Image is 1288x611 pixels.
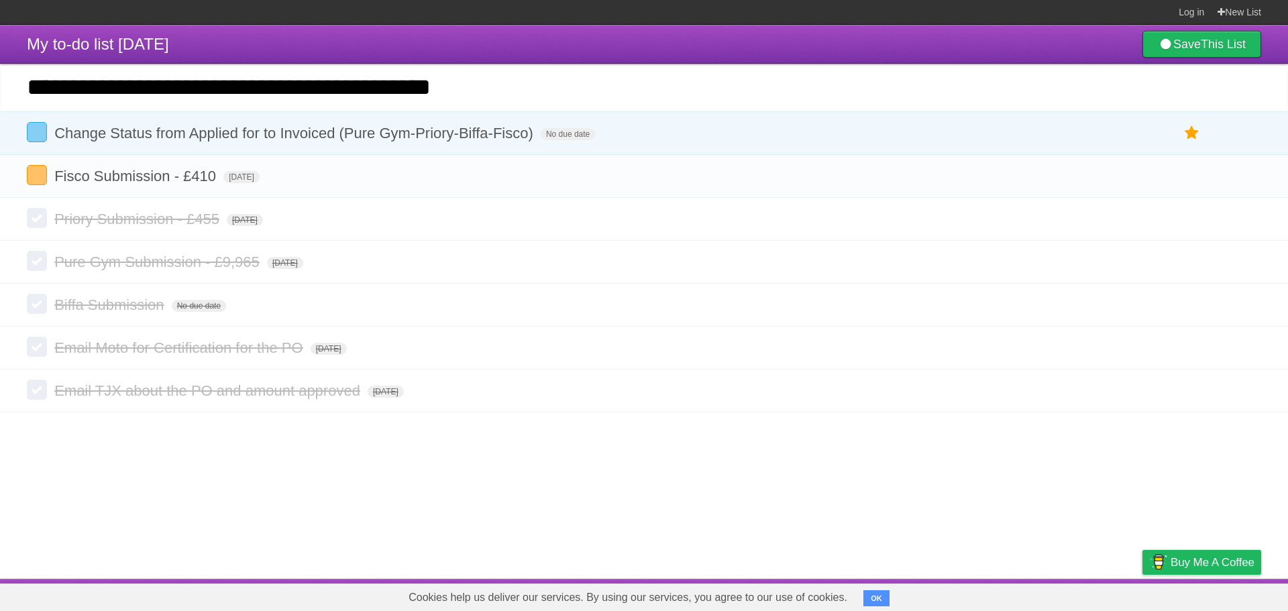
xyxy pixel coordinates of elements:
[54,382,364,399] span: Email TJX about the PO and amount approved
[27,35,169,53] span: My to-do list [DATE]
[27,165,47,185] label: Done
[1177,582,1261,608] a: Suggest a feature
[54,168,219,184] span: Fisco Submission - £410
[1179,122,1205,144] label: Star task
[27,251,47,271] label: Done
[227,214,263,226] span: [DATE]
[1149,551,1167,573] img: Buy me a coffee
[54,254,263,270] span: Pure Gym Submission - £9,965
[54,339,306,356] span: Email Moto for Certification for the PO
[267,257,303,269] span: [DATE]
[27,294,47,314] label: Done
[54,296,167,313] span: Biffa Submission
[1008,582,1063,608] a: Developers
[1201,38,1246,51] b: This List
[1171,551,1254,574] span: Buy me a coffee
[27,337,47,357] label: Done
[541,128,595,140] span: No due date
[1142,31,1261,58] a: SaveThis List
[1079,582,1109,608] a: Terms
[27,380,47,400] label: Done
[368,386,404,398] span: [DATE]
[54,211,223,227] span: Priory Submission - £455
[1142,550,1261,575] a: Buy me a coffee
[172,300,226,312] span: No due date
[223,171,260,183] span: [DATE]
[863,590,890,606] button: OK
[311,343,347,355] span: [DATE]
[27,122,47,142] label: Done
[54,125,537,142] span: Change Status from Applied for to Invoiced (Pure Gym-Priory-Biffa-Fisco)
[964,582,992,608] a: About
[1125,582,1160,608] a: Privacy
[395,584,861,611] span: Cookies help us deliver our services. By using our services, you agree to our use of cookies.
[27,208,47,228] label: Done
